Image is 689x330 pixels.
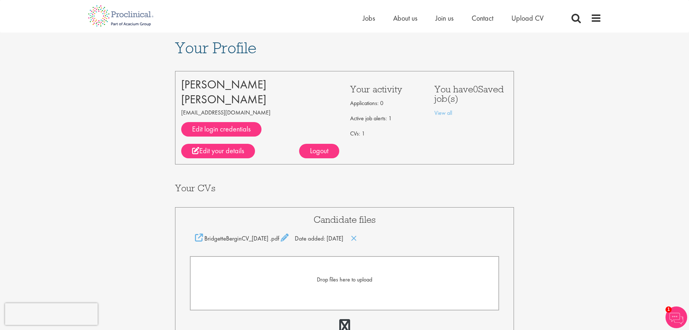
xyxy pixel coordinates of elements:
[350,97,424,109] p: Applications: 0
[181,122,261,137] a: Edit login credentials
[472,13,493,23] a: Contact
[175,183,514,193] h3: Your CVs
[270,234,279,242] span: .pdf
[204,234,268,242] span: BridgetteBerginCV_[DATE]
[5,303,98,325] iframe: reCAPTCHA
[473,83,478,95] span: 0
[317,276,372,283] span: Drop files here to upload
[181,92,339,107] div: [PERSON_NAME]
[181,77,339,92] div: [PERSON_NAME]
[190,215,499,224] h3: Candidate files
[181,144,255,158] a: Edit your details
[299,144,339,158] div: Logout
[665,306,672,313] span: 1
[175,38,256,58] span: Your Profile
[434,84,508,104] h3: You have Saved job(s)
[350,84,424,94] h3: Your activity
[665,306,687,328] img: Chatbot
[434,109,452,117] a: View all
[350,128,424,139] p: CVs: 1
[393,13,417,23] a: About us
[511,13,544,23] a: Upload CV
[363,13,375,23] a: Jobs
[350,113,424,124] p: Active job alerts: 1
[190,234,499,243] div: Date added: [DATE]
[181,107,339,118] p: [EMAIL_ADDRESS][DOMAIN_NAME]
[435,13,454,23] a: Join us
